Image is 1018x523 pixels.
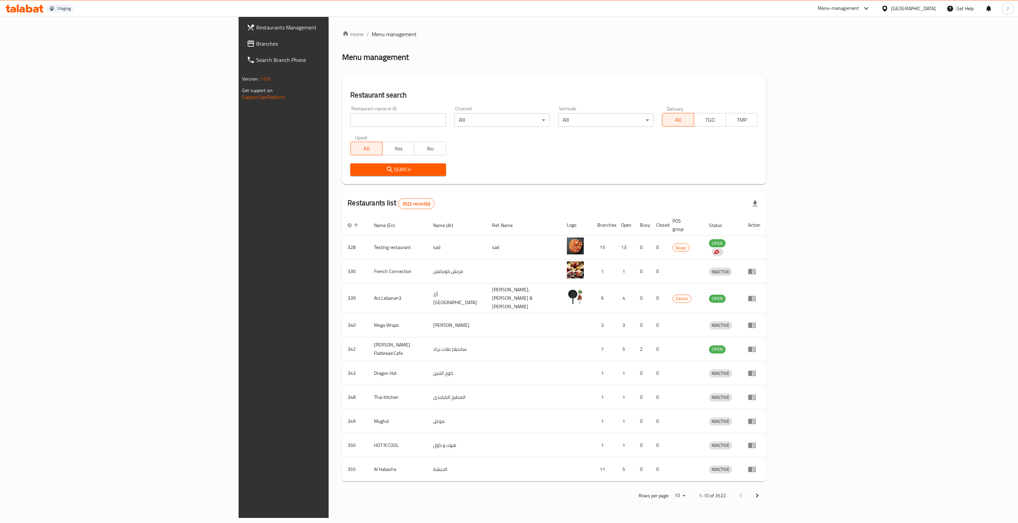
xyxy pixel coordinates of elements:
img: Dragon Hut [567,363,584,380]
td: هوت و كول [428,433,487,457]
span: J [1007,5,1009,12]
span: POS group [672,217,695,233]
img: French Connection [567,261,584,278]
span: No [417,144,443,154]
button: Search [350,163,446,176]
img: HOT N COOL [567,435,584,452]
span: INACTIVE [709,441,732,449]
span: Yes [385,144,412,154]
div: INACTIVE [709,268,732,276]
div: Indicates that the vendor menu management has been moved to DH Catalog service [712,248,723,256]
div: OPEN [709,239,726,247]
img: Al Habasha [567,459,584,476]
div: Menu [748,465,760,473]
td: 0 [635,433,651,457]
td: 1 [616,385,635,409]
td: الحبشة [428,457,487,481]
span: INACTIVE [709,393,732,401]
td: 0 [635,259,651,283]
td: 1 [616,433,635,457]
span: Zaatar [673,295,691,302]
td: موغل [428,409,487,433]
p: Rows per page: [639,492,669,500]
a: Branches [241,36,408,52]
th: Logo [561,215,592,235]
td: 0 [635,313,651,337]
span: INACTIVE [709,465,732,473]
div: [GEOGRAPHIC_DATA] [891,5,936,12]
input: Search for restaurant name or ID.. [350,113,446,127]
span: Ref. Name [492,221,522,229]
div: Export file [747,196,763,212]
span: Name (Ar) [433,221,462,229]
div: INACTIVE [709,393,732,402]
div: Menu [748,321,760,329]
td: [PERSON_NAME],[PERSON_NAME] & [PERSON_NAME] [487,283,561,313]
td: 1 [616,259,635,283]
td: 1 [616,361,635,385]
span: Get support on: [242,86,273,95]
h2: Restaurants list [348,198,435,209]
div: All [454,113,550,127]
div: INACTIVE [709,465,732,474]
div: INACTIVE [709,321,732,329]
td: 5 [616,457,635,481]
table: enhanced table [342,215,766,481]
td: أرز [GEOGRAPHIC_DATA] [428,283,487,313]
img: Arz Lebanon3 [567,289,584,305]
td: 1 [592,259,616,283]
td: 1 [616,409,635,433]
td: 0 [651,433,667,457]
button: All [350,142,382,155]
nav: breadcrumb [342,30,766,38]
button: No [414,142,446,155]
td: [PERSON_NAME] [428,313,487,337]
td: 0 [635,235,651,259]
td: 0 [651,235,667,259]
td: 0 [651,337,667,361]
img: delivery hero logo [713,249,719,255]
span: Status [709,221,731,229]
label: Delivery [667,106,684,111]
h2: Restaurant search [350,90,758,100]
div: OPEN [709,345,726,354]
span: 1.0.0 [260,74,270,83]
div: OPEN [709,295,726,303]
span: Restaurants Management [256,23,403,31]
td: 6 [592,283,616,313]
td: 5 [616,337,635,361]
td: 0 [651,361,667,385]
td: 3 [592,313,616,337]
div: All [558,113,654,127]
div: Rows per page: [672,491,688,501]
button: Yes [382,142,414,155]
th: Closed [651,215,667,235]
p: 1-10 of 3522 [699,492,726,500]
td: 13 [616,235,635,259]
div: Staging [57,6,71,11]
div: INACTIVE [709,441,732,450]
td: 0 [651,283,667,313]
div: Menu [748,441,760,449]
button: TMP [726,113,758,127]
td: المطبخ التايلندى [428,385,487,409]
span: Baqal [673,244,689,252]
span: Version: [242,74,259,83]
img: Testing restaurant [567,237,584,254]
td: sad [487,235,561,259]
th: Open [616,215,635,235]
th: Branches [592,215,616,235]
span: Name (En) [374,221,404,229]
td: 4 [616,283,635,313]
div: Menu [748,294,760,302]
td: سانديلاز فلات براد [428,337,487,361]
td: فرنش كونكشن [428,259,487,283]
div: INACTIVE [709,417,732,426]
span: TGO [697,115,723,125]
th: Action [743,215,766,235]
div: INACTIVE [709,369,732,378]
button: All [662,113,694,127]
div: Menu [748,417,760,425]
td: sad [428,235,487,259]
td: 0 [651,259,667,283]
